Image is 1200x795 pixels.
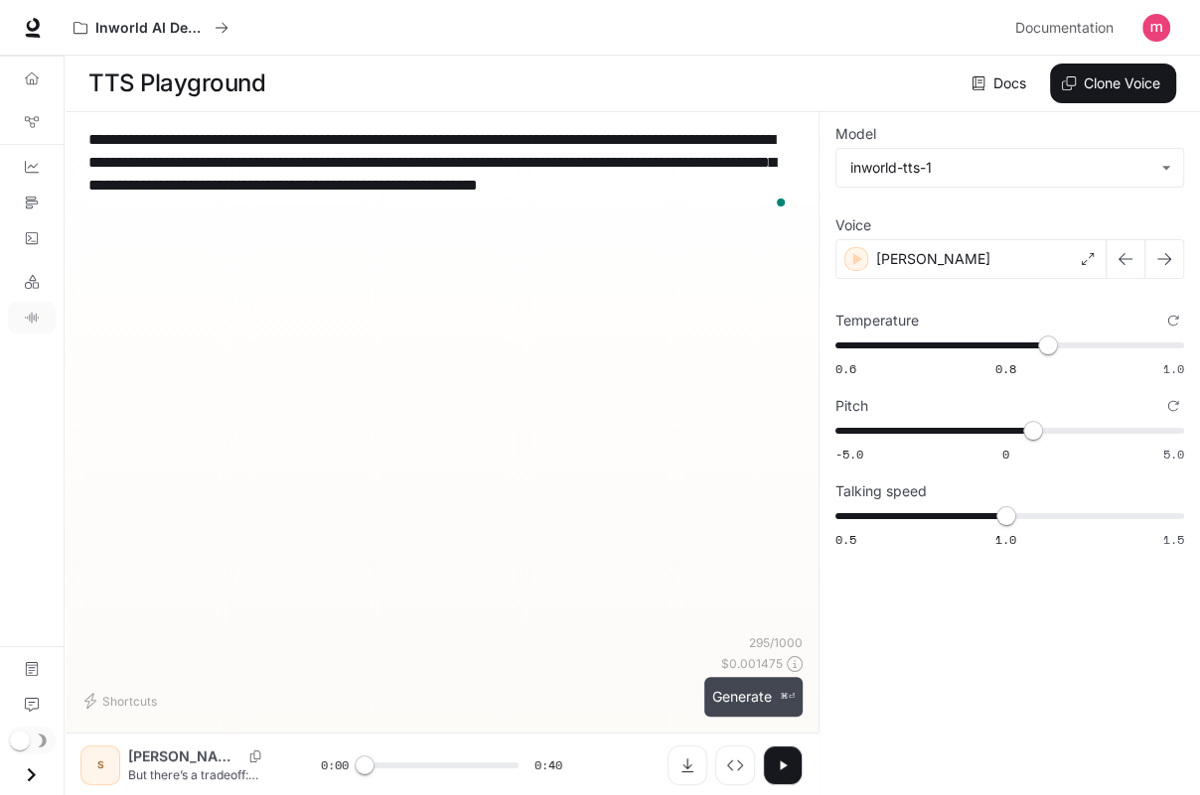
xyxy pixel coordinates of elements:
p: But there’s a tradeoff: money doesn’t earn you anything by just sitting there. If you stash a hun... [128,766,273,783]
span: Documentation [1015,16,1114,41]
span: 0.8 [995,360,1016,377]
p: 295 / 1000 [749,634,803,651]
span: 0:00 [321,755,349,775]
a: Docs [968,64,1034,103]
p: Model [835,127,876,141]
div: inworld-tts-1 [850,158,1151,178]
span: Dark mode toggle [10,729,30,750]
button: Copy Voice ID [241,750,269,762]
div: inworld-tts-1 [836,149,1183,187]
a: Dashboards [8,151,56,183]
button: User avatar [1136,8,1176,48]
h1: TTS Playground [88,64,265,103]
p: ⌘⏎ [780,691,795,703]
button: Clone Voice [1050,64,1176,103]
a: Logs [8,222,56,254]
a: Graph Registry [8,106,56,138]
a: TTS Playground [8,302,56,333]
a: Documentation [1007,8,1128,48]
button: Open drawer [9,754,54,795]
span: 1.0 [995,531,1016,548]
p: [PERSON_NAME] [128,746,241,766]
p: Talking speed [835,484,927,498]
p: [PERSON_NAME] [876,249,990,269]
span: 1.0 [1163,360,1184,377]
span: 0.6 [835,360,856,377]
button: Generate⌘⏎ [704,677,803,718]
span: 0.5 [835,531,856,548]
p: Inworld AI Demos [95,20,207,37]
img: User avatar [1142,14,1170,42]
span: 1.5 [1163,531,1184,548]
a: Overview [8,63,56,94]
button: Download audio [668,745,707,785]
button: All workspaces [65,8,237,48]
button: Inspect [715,745,755,785]
textarea: To enrich screen reader interactions, please activate Accessibility in Grammarly extension settings [88,128,795,219]
p: $ 0.001475 [721,655,783,672]
div: S [84,749,116,781]
p: Pitch [835,399,868,413]
p: Voice [835,218,871,232]
button: Reset to default [1162,395,1184,417]
a: LLM Playground [8,266,56,298]
a: Feedback [8,689,56,721]
span: -5.0 [835,446,863,463]
button: Reset to default [1162,310,1184,331]
p: Temperature [835,314,919,328]
span: 5.0 [1163,446,1184,463]
span: 0 [1002,446,1009,463]
button: Shortcuts [80,685,165,717]
a: Documentation [8,653,56,685]
a: Traces [8,187,56,218]
span: 0:40 [534,755,562,775]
